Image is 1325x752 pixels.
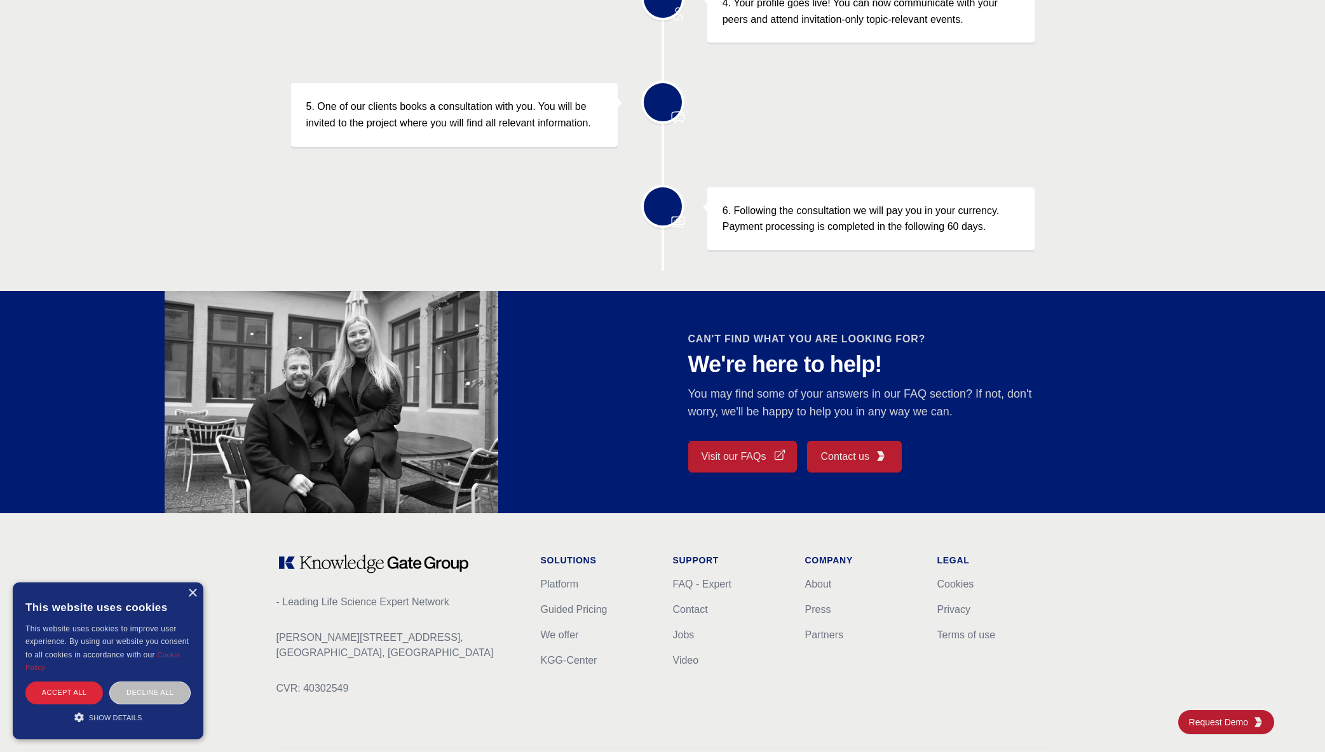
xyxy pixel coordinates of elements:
[805,554,917,567] h1: Company
[820,449,869,464] span: Contact us
[541,554,653,567] h1: Solutions
[25,592,191,622] div: This website uses cookies
[937,604,970,615] a: Privacy
[1261,691,1325,752] iframe: Chat Widget
[688,441,798,473] a: Visit our FAQs
[89,714,142,722] span: Show details
[723,203,1019,235] p: 6. Following the consultation we will pay you in your currency. Payment processing is completed i...
[805,579,832,589] a: About
[25,624,189,659] span: This website uses cookies to improve user experience. By using our website you consent to all coo...
[276,594,520,610] p: - Leading Life Science Expert Network
[1261,691,1325,752] div: Chat-widget
[1253,717,1263,727] img: KGG
[673,655,699,666] a: Video
[673,554,785,567] h1: Support
[673,579,731,589] a: FAQ - Expert
[805,604,831,615] a: Press
[937,554,1049,567] h1: Legal
[1189,716,1253,728] span: Request Demo
[807,441,901,473] a: Contact usKGG
[25,681,103,704] div: Accept all
[541,579,579,589] a: Platform
[937,629,996,640] a: Terms of use
[109,681,191,704] div: Decline all
[673,604,708,615] a: Contact
[937,579,974,589] a: Cookies
[673,629,695,640] a: Jobs
[25,651,180,671] a: Cookie Policy
[187,589,197,598] div: Close
[541,629,579,640] a: We offer
[1178,710,1274,734] a: Request DemoKGG
[276,630,520,661] p: [PERSON_NAME][STREET_ADDRESS], [GEOGRAPHIC_DATA], [GEOGRAPHIC_DATA]
[306,98,603,131] p: 5. One of our clients books a consultation with you. You will be invited to the project where you...
[541,604,608,615] a: Guided Pricing
[25,711,191,723] div: Show details
[805,629,843,640] a: Partners
[688,385,1049,420] p: You may find some of your answers in our FAQ section? If not, don't worry, we'll be happy to help...
[876,451,886,461] img: KGG
[541,655,597,666] a: KGG-Center
[688,352,1049,377] p: We're here to help!
[688,332,1049,347] h2: CAN'T FIND WHAT YOU ARE LOOKING FOR?
[276,681,520,696] p: CVR: 40302549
